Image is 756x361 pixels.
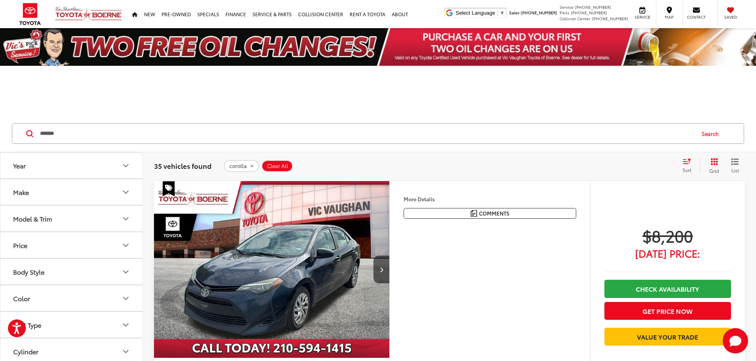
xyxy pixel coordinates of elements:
div: Year [121,161,131,170]
span: ▼ [500,10,505,16]
button: Next image [373,256,389,283]
button: Fuel TypeFuel Type [0,312,143,338]
span: Service [633,14,651,20]
div: Body Style [121,267,131,277]
div: Price [13,241,27,249]
div: Price [121,241,131,250]
span: [PHONE_NUMBER] [521,10,557,15]
span: [PHONE_NUMBER] [575,4,611,10]
div: Make [121,187,131,197]
a: 2019 Toyota Corolla L2019 Toyota Corolla L2019 Toyota Corolla L2019 Toyota Corolla L [154,181,390,358]
span: Contact [687,14,706,20]
span: corolla [229,163,247,169]
div: Cylinder [13,348,38,355]
button: MakeMake [0,179,143,205]
button: YearYear [0,153,143,178]
button: Grid View [700,158,725,174]
button: PricePrice [0,232,143,258]
span: [PHONE_NUMBER] [592,15,628,21]
div: Fuel Type [121,320,131,330]
div: Model & Trim [121,214,131,223]
button: Search [694,124,730,143]
span: $8,200 [604,225,731,245]
span: Grid [709,167,719,174]
button: Toggle Chat Window [723,328,748,353]
button: Body StyleBody Style [0,259,143,285]
button: Get Price Now [604,302,731,320]
button: Select sort value [679,158,700,174]
img: 2019 Toyota Corolla L [154,181,390,358]
button: remove corolla [224,160,259,172]
span: Service [560,4,573,10]
span: Parts [560,10,569,15]
span: Select Language [456,10,495,16]
div: Body Style [13,268,44,275]
button: ColorColor [0,285,143,311]
span: Saved [722,14,739,20]
span: Map [660,14,678,20]
span: Special [163,181,175,196]
span: ​ [497,10,498,16]
span: Comments [479,210,510,217]
div: Cylinder [121,347,131,356]
span: Clear All [267,163,288,169]
button: Comments [404,208,576,219]
h4: More Details [404,196,576,202]
div: Fuel Type [13,321,41,329]
span: List [731,167,739,174]
a: Select Language​ [456,10,505,16]
div: Color [13,294,30,302]
img: Comments [471,210,477,217]
span: [DATE] Price: [604,249,731,257]
a: Value Your Trade [604,328,731,346]
div: Year [13,162,26,169]
span: Sort [683,166,691,173]
div: 2019 Toyota Corolla L 0 [154,181,390,358]
svg: Start Chat [723,328,748,353]
span: 35 vehicles found [154,161,212,170]
span: Collision Center [560,15,591,21]
div: Model & Trim [13,215,52,222]
span: [PHONE_NUMBER] [571,10,607,15]
div: Color [121,294,131,303]
button: Model & TrimModel & Trim [0,206,143,231]
div: Make [13,188,29,196]
input: Search by Make, Model, or Keyword [39,124,694,143]
img: Vic Vaughan Toyota of Boerne [55,6,122,22]
button: Clear All [262,160,293,172]
button: List View [725,158,745,174]
span: Sales [509,10,519,15]
a: Check Availability [604,280,731,298]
